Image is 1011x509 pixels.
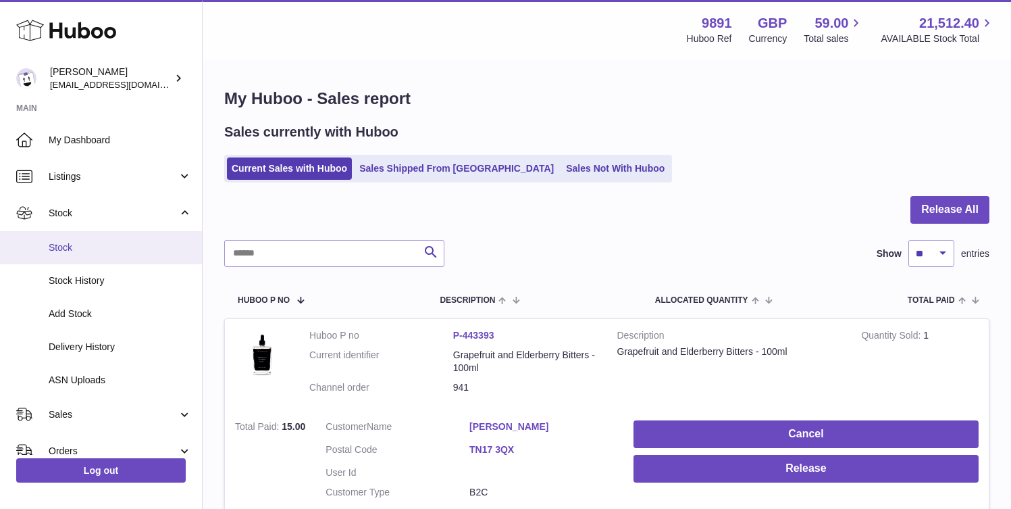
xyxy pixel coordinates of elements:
span: Orders [49,445,178,458]
span: Stock [49,241,192,254]
span: AVAILABLE Stock Total [881,32,995,45]
span: Huboo P no [238,296,290,305]
dd: B2C [469,486,613,499]
button: Release All [910,196,989,224]
span: Delivery History [49,341,192,354]
dd: Grapefruit and Elderberry Bitters - 100ml [453,349,597,374]
dt: User Id [326,466,469,479]
button: Cancel [633,420,979,448]
dt: Current identifier [309,349,453,374]
strong: Description [617,329,841,345]
td: 1 [851,319,989,411]
strong: GBP [758,14,787,32]
dd: 941 [453,381,597,394]
span: 59.00 [814,14,848,32]
div: [PERSON_NAME] [50,66,172,91]
h1: My Huboo - Sales report [224,88,989,110]
span: Listings [49,170,178,183]
img: 1653476749.jpg [235,329,289,383]
a: Current Sales with Huboo [227,157,352,180]
dt: Huboo P no [309,329,453,342]
dt: Customer Type [326,486,469,499]
span: Customer [326,421,367,432]
span: ASN Uploads [49,374,192,387]
a: [PERSON_NAME] [469,420,613,433]
span: entries [961,247,989,260]
a: Sales Not With Huboo [561,157,669,180]
dt: Channel order [309,381,453,394]
a: 59.00 Total sales [804,14,864,45]
a: Sales Shipped From [GEOGRAPHIC_DATA] [355,157,559,180]
span: 15.00 [282,421,305,432]
div: Huboo Ref [687,32,732,45]
strong: 9891 [702,14,732,32]
span: Sales [49,408,178,421]
span: [EMAIL_ADDRESS][DOMAIN_NAME] [50,79,199,90]
img: ro@thebitterclub.co.uk [16,68,36,89]
span: Total sales [804,32,864,45]
strong: Quantity Sold [861,330,923,344]
span: Total paid [908,296,955,305]
div: Grapefruit and Elderberry Bitters - 100ml [617,345,841,358]
button: Release [633,455,979,483]
span: Add Stock [49,308,192,320]
span: 21,512.40 [919,14,979,32]
div: Currency [749,32,787,45]
dt: Name [326,420,469,437]
a: Log out [16,458,186,483]
span: Description [440,296,495,305]
a: TN17 3QX [469,443,613,456]
label: Show [877,247,902,260]
span: Stock History [49,274,192,287]
span: ALLOCATED Quantity [655,296,748,305]
span: Stock [49,207,178,220]
a: 21,512.40 AVAILABLE Stock Total [881,14,995,45]
a: P-443393 [453,330,494,341]
dt: Postal Code [326,443,469,460]
strong: Total Paid [235,421,282,435]
h2: Sales currently with Huboo [224,123,398,141]
span: My Dashboard [49,134,192,147]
